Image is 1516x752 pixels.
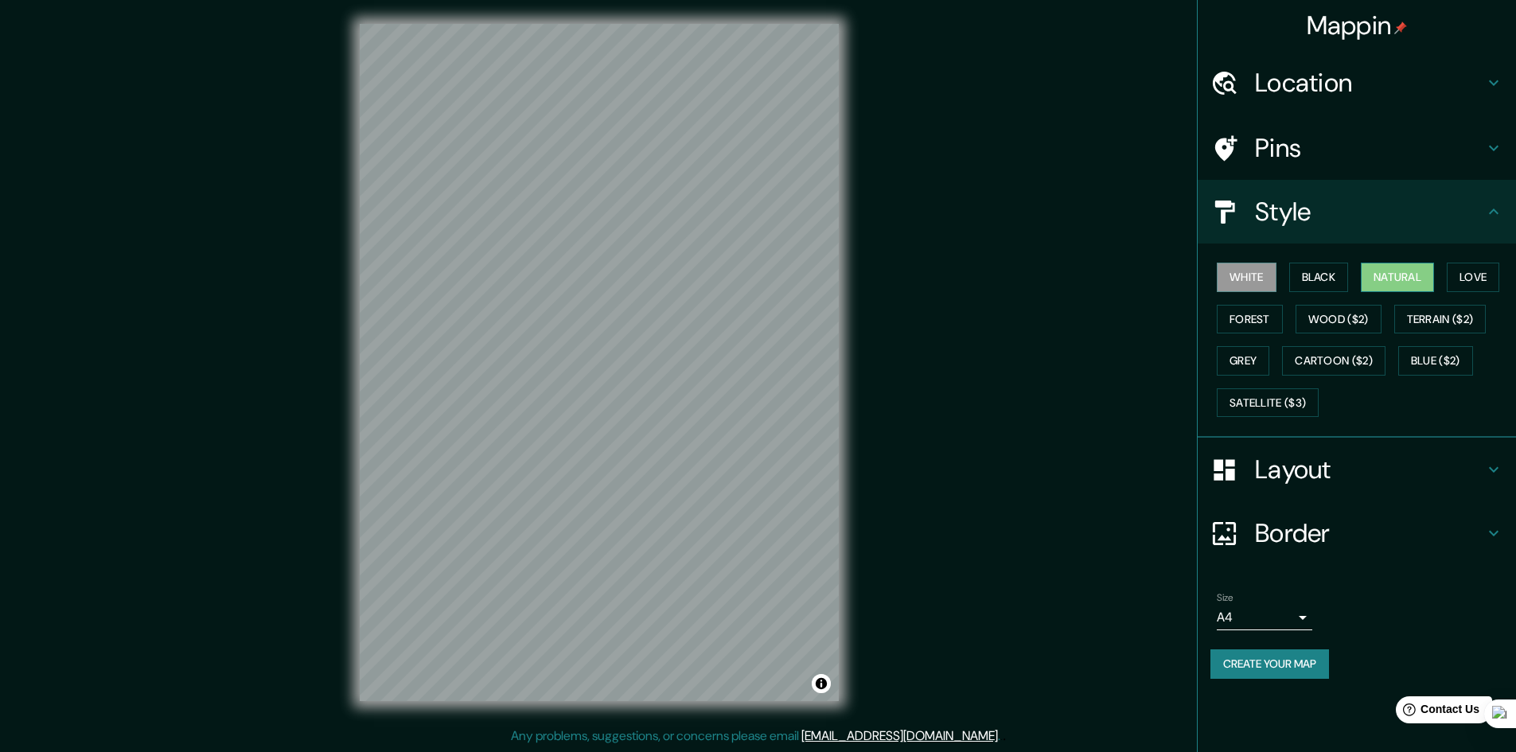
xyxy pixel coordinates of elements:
[1210,649,1329,679] button: Create your map
[1198,501,1516,565] div: Border
[1255,196,1484,228] h4: Style
[1198,51,1516,115] div: Location
[1447,263,1499,292] button: Love
[1217,388,1319,418] button: Satellite ($3)
[1394,21,1407,34] img: pin-icon.png
[1217,605,1312,630] div: A4
[1255,67,1484,99] h4: Location
[1374,690,1498,734] iframe: Help widget launcher
[1217,305,1283,334] button: Forest
[1255,132,1484,164] h4: Pins
[1198,116,1516,180] div: Pins
[1003,727,1006,746] div: .
[1000,727,1003,746] div: .
[1217,263,1276,292] button: White
[1217,346,1269,376] button: Grey
[1198,180,1516,244] div: Style
[511,727,1000,746] p: Any problems, suggestions, or concerns please email .
[1255,454,1484,485] h4: Layout
[1255,517,1484,549] h4: Border
[1398,346,1473,376] button: Blue ($2)
[1394,305,1487,334] button: Terrain ($2)
[360,24,839,701] canvas: Map
[1361,263,1434,292] button: Natural
[1217,591,1233,605] label: Size
[1282,346,1385,376] button: Cartoon ($2)
[1307,10,1408,41] h4: Mappin
[801,727,998,744] a: [EMAIL_ADDRESS][DOMAIN_NAME]
[1198,438,1516,501] div: Layout
[812,674,831,693] button: Toggle attribution
[1289,263,1349,292] button: Black
[1296,305,1382,334] button: Wood ($2)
